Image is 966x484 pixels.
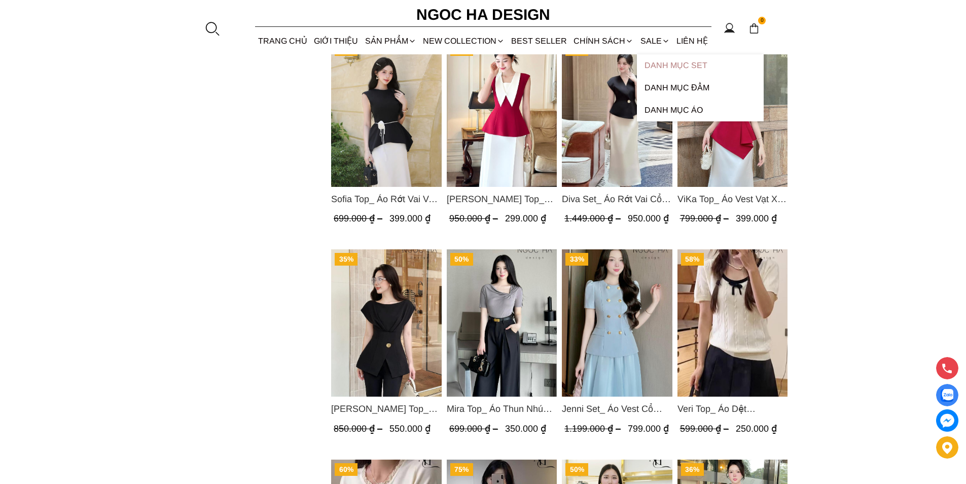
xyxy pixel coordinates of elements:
[570,27,637,54] div: Chính sách
[936,384,958,406] a: Display image
[673,27,711,54] a: LIÊN HỆ
[677,402,788,416] span: Veri Top_ Áo Dệt [PERSON_NAME] Cổ Đính Nơ A1019
[334,213,385,223] span: 699.000 ₫
[564,213,623,223] span: 1.449.000 ₫
[637,77,764,99] a: Danh Mục Đầm
[446,192,557,206] span: [PERSON_NAME] Top_ Áo Peplum Mix Cổ trắng Màu Đỏ A1054
[677,249,788,397] img: Veri Top_ Áo Dệt Kim Viền Cổ Đính Nơ A1019
[446,40,557,187] a: Product image - Sara Top_ Áo Peplum Mix Cổ trắng Màu Đỏ A1054
[679,424,731,434] span: 599.000 ₫
[449,213,500,223] span: 950.000 ₫
[941,389,953,402] img: Display image
[407,3,559,27] a: Ngoc Ha Design
[562,402,672,416] span: Jenni Set_ Áo Vest Cổ Tròn Đính Cúc, Chân Váy Tơ Màu Xanh A1051+CV132
[331,249,442,397] img: Jenny Top_ Áo Mix Tơ Thân Bổ Mảnh Vạt Chéo Màu Đen A1057
[446,40,557,187] img: Sara Top_ Áo Peplum Mix Cổ trắng Màu Đỏ A1054
[331,40,442,187] img: Sofia Top_ Áo Rớt Vai Vạt Rủ Màu Đỏ A428
[331,402,442,416] span: [PERSON_NAME] Top_ Áo Mix Tơ Thân Bổ Mảnh Vạt Chéo Màu Đen A1057
[562,192,672,206] span: Diva Set_ Áo Rớt Vai Cổ V, Chân Váy Lụa Đuôi Cá A1078+CV134
[677,192,788,206] span: ViKa Top_ Áo Vest Vạt Xếp Chéo màu Đỏ A1053
[562,40,672,187] a: Product image - Diva Set_ Áo Rớt Vai Cổ V, Chân Váy Lụa Đuôi Cá A1078+CV134
[679,213,731,223] span: 799.000 ₫
[758,17,766,25] span: 0
[677,192,788,206] a: Link to ViKa Top_ Áo Vest Vạt Xếp Chéo màu Đỏ A1053
[637,99,764,121] a: Danh Mục Áo
[331,249,442,397] a: Product image - Jenny Top_ Áo Mix Tơ Thân Bổ Mảnh Vạt Chéo Màu Đen A1057
[564,424,623,434] span: 1.199.000 ₫
[677,249,788,397] a: Product image - Veri Top_ Áo Dệt Kim Viền Cổ Đính Nơ A1019
[334,424,385,434] span: 850.000 ₫
[446,249,557,397] a: Product image - Mira Top_ Áo Thun Nhún Lệch Cổ A1048
[389,213,431,223] span: 399.000 ₫
[508,27,570,54] a: BEST SELLER
[331,192,442,206] a: Link to Sofia Top_ Áo Rớt Vai Vạt Rủ Màu Đỏ A428
[331,192,442,206] span: Sofia Top_ Áo Rớt Vai Vạt Rủ Màu Đỏ A428
[331,40,442,187] a: Product image - Sofia Top_ Áo Rớt Vai Vạt Rủ Màu Đỏ A428
[735,424,776,434] span: 250.000 ₫
[255,27,311,54] a: TRANG CHỦ
[446,402,557,416] a: Link to Mira Top_ Áo Thun Nhún Lệch Cổ A1048
[562,249,672,397] a: Product image - Jenni Set_ Áo Vest Cổ Tròn Đính Cúc, Chân Váy Tơ Màu Xanh A1051+CV132
[331,402,442,416] a: Link to Jenny Top_ Áo Mix Tơ Thân Bổ Mảnh Vạt Chéo Màu Đen A1057
[362,27,419,54] div: SẢN PHẨM
[748,23,760,34] img: img-CART-ICON-ksit0nf1
[449,424,500,434] span: 699.000 ₫
[735,213,776,223] span: 399.000 ₫
[562,192,672,206] a: Link to Diva Set_ Áo Rớt Vai Cổ V, Chân Váy Lụa Đuôi Cá A1078+CV134
[389,424,431,434] span: 550.000 ₫
[446,402,557,416] span: Mira Top_ Áo Thun Nhún Lệch Cổ A1048
[628,424,669,434] span: 799.000 ₫
[677,40,788,187] a: Product image - ViKa Top_ Áo Vest Vạt Xếp Chéo màu Đỏ A1053
[505,213,546,223] span: 299.000 ₫
[562,40,672,187] img: Diva Set_ Áo Rớt Vai Cổ V, Chân Váy Lụa Đuôi Cá A1078+CV134
[446,249,557,397] img: Mira Top_ Áo Thun Nhún Lệch Cổ A1048
[936,409,958,432] a: messenger
[628,213,669,223] span: 950.000 ₫
[562,249,672,397] img: Jenni Set_ Áo Vest Cổ Tròn Đính Cúc, Chân Váy Tơ Màu Xanh A1051+CV132
[677,40,788,187] img: ViKa Top_ Áo Vest Vạt Xếp Chéo màu Đỏ A1053
[446,192,557,206] a: Link to Sara Top_ Áo Peplum Mix Cổ trắng Màu Đỏ A1054
[637,54,764,77] a: Danh Mục Set
[311,27,362,54] a: GIỚI THIỆU
[505,424,546,434] span: 350.000 ₫
[637,27,673,54] a: SALE
[677,402,788,416] a: Link to Veri Top_ Áo Dệt Kim Viền Cổ Đính Nơ A1019
[562,402,672,416] a: Link to Jenni Set_ Áo Vest Cổ Tròn Đính Cúc, Chân Váy Tơ Màu Xanh A1051+CV132
[419,27,508,54] a: NEW COLLECTION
